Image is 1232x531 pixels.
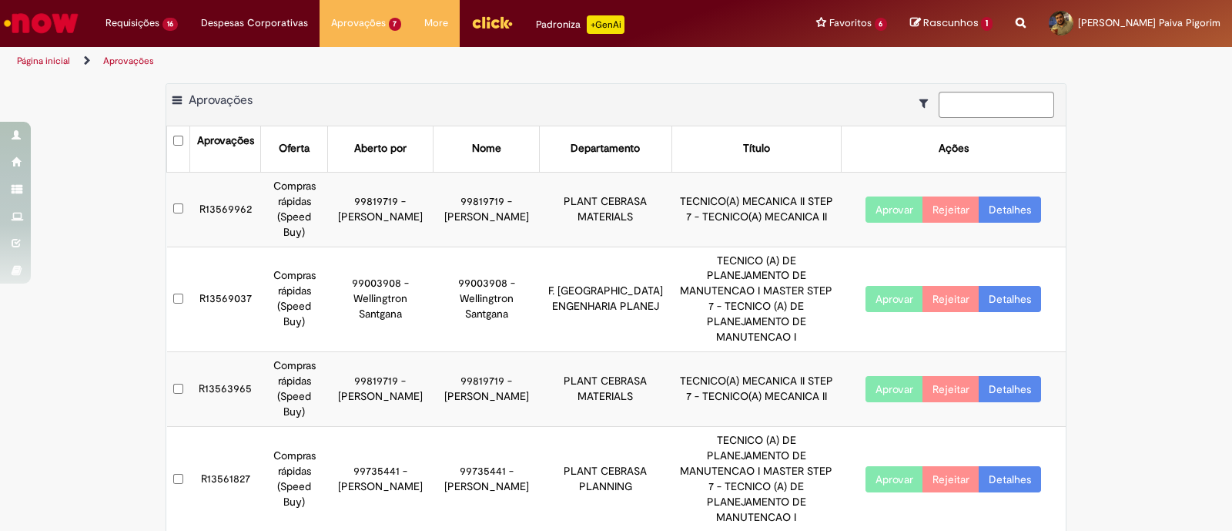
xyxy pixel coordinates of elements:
[587,15,624,34] p: +GenAi
[190,126,261,172] th: Aprovações
[434,172,540,247] td: 99819719 - [PERSON_NAME]
[327,352,434,427] td: 99819719 - [PERSON_NAME]
[919,98,936,109] i: Mostrar filtros para: Suas Solicitações
[829,15,872,31] span: Favoritos
[1078,16,1220,29] span: [PERSON_NAME] Paiva Pigorim
[922,376,979,402] button: Rejeitar
[540,247,672,352] td: F. [GEOGRAPHIC_DATA] ENGENHARIA PLANEJ
[327,172,434,247] td: 99819719 - [PERSON_NAME]
[12,47,810,76] ul: Trilhas de página
[979,286,1041,312] a: Detalhes
[389,18,402,31] span: 7
[922,466,979,492] button: Rejeitar
[981,17,993,31] span: 1
[540,172,672,247] td: PLANT CEBRASA MATERIALS
[327,247,434,352] td: 99003908 - Wellingtron Santgana
[197,133,254,149] div: Aprovações
[671,172,841,247] td: TECNICO(A) MECANICA II STEP 7 - TECNICO(A) MECANICA II
[923,15,979,30] span: Rascunhos
[472,141,501,156] div: Nome
[671,247,841,352] td: TECNICO (A) DE PLANEJAMENTO DE MANUTENCAO I MASTER STEP 7 - TECNICO (A) DE PLANEJAMENTO DE MANUTE...
[190,172,261,247] td: R13569962
[910,16,993,31] a: Rascunhos
[354,141,407,156] div: Aberto por
[875,18,888,31] span: 6
[190,352,261,427] td: R13563965
[189,92,253,108] span: Aprovações
[743,141,770,156] div: Título
[979,197,1041,223] a: Detalhes
[939,141,969,156] div: Ações
[922,197,979,223] button: Rejeitar
[471,11,513,34] img: click_logo_yellow_360x200.png
[922,286,979,312] button: Rejeitar
[162,18,178,31] span: 16
[571,141,640,156] div: Departamento
[865,376,923,402] button: Aprovar
[261,172,327,247] td: Compras rápidas (Speed Buy)
[201,15,308,31] span: Despesas Corporativas
[979,466,1041,492] a: Detalhes
[103,55,154,67] a: Aprovações
[865,197,923,223] button: Aprovar
[671,352,841,427] td: TECNICO(A) MECANICA II STEP 7 - TECNICO(A) MECANICA II
[261,352,327,427] td: Compras rápidas (Speed Buy)
[105,15,159,31] span: Requisições
[261,247,327,352] td: Compras rápidas (Speed Buy)
[17,55,70,67] a: Página inicial
[2,8,81,39] img: ServiceNow
[536,15,624,34] div: Padroniza
[424,15,448,31] span: More
[865,286,923,312] button: Aprovar
[434,352,540,427] td: 99819719 - [PERSON_NAME]
[540,352,672,427] td: PLANT CEBRASA MATERIALS
[331,15,386,31] span: Aprovações
[434,247,540,352] td: 99003908 - Wellingtron Santgana
[979,376,1041,402] a: Detalhes
[190,247,261,352] td: R13569037
[279,141,310,156] div: Oferta
[865,466,923,492] button: Aprovar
